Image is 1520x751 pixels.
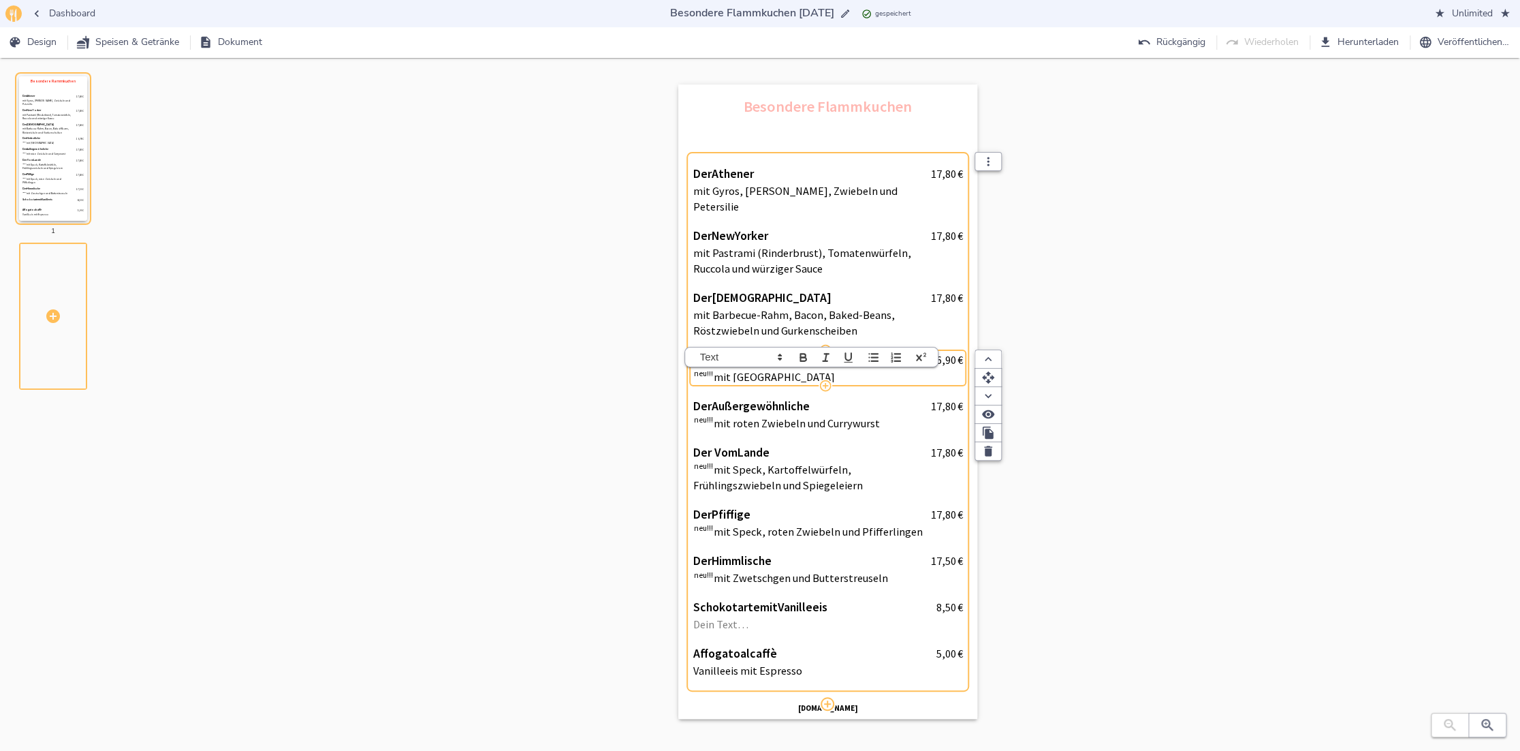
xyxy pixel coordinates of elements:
[693,524,931,540] p: mit Speck, roten Zwiebeln und Pfifferlingen
[667,4,837,22] input: …
[693,553,712,568] span: Der
[27,1,101,27] button: Dashboard
[936,600,955,614] span: 8,50
[930,446,955,459] span: 17,80
[930,554,955,568] span: 17,50
[750,646,777,660] span: caffè
[1416,30,1515,55] button: Veröffentlichen…
[738,445,770,459] span: Lande
[694,570,713,580] sup: neu!!!
[693,600,760,614] span: Schokotarte
[693,369,931,385] p: mit [GEOGRAPHIC_DATA]
[957,353,962,367] span: €
[693,283,963,345] div: Der[DEMOGRAPHIC_DATA]17,80€mit Barbecue-Rahm, Bacon, Baked-Beans, Röstzwiebeln und Gurkenscheiben
[712,290,832,305] span: [DEMOGRAPHIC_DATA]
[957,446,962,459] span: €
[735,228,768,243] span: Yorker
[694,523,713,533] sup: neu!!!
[981,352,995,366] svg: Nach oben
[693,462,931,493] p: mit Speck, Kartoffelwürfeln, Frühlingszwiebeln und Spiegeleiern
[957,647,962,660] span: €
[693,438,963,500] div: DerVomLande17,80€neu!!!mit Speck, Kartoffelwürfeln, Frühlingszwiebeln und Spiegeleiern
[693,307,931,339] p: mit Barbecue-Rahm, Bacon, Baked-Beans, Röstzwiebeln und Gurkenscheiben
[930,508,955,521] span: 17,80
[981,389,995,403] svg: Nach unten
[33,5,95,22] span: Dashboard
[875,8,911,20] span: gespeichert
[957,229,962,243] span: €
[693,500,963,546] div: DerPfiffige17,80€neu!!!mit Speck, roten Zwiebeln und Pfifferlingen
[861,9,872,19] svg: Zuletzt gespeichert: 15.10.2025 14:31 Uhr
[819,379,832,393] button: Speise / Getränk hinzufügen
[981,155,995,168] svg: Modul Optionen
[714,445,738,459] span: Vom
[957,508,962,521] span: €
[936,647,955,660] span: 5,00
[45,308,61,324] svg: Seite hinzufügen
[981,444,995,458] svg: Löschen
[693,546,963,592] div: DerHimmlische17,50€neu!!!mit Zwetschgen und Butterstreuseln
[1421,34,1509,51] span: Veröffentlichen…
[1140,34,1205,51] span: Rückgängig
[693,507,712,521] span: Der
[981,408,995,421] svg: Zeigen / verbergen
[79,34,179,51] span: Speisen & Getränke
[693,399,712,413] span: Der
[981,371,995,384] svg: Verschieben
[74,30,185,55] button: Speisen & Getränke
[693,141,963,703] div: DerAthener17,80€mit Gyros, [PERSON_NAME], Zwiebeln und PetersilieDerNewYorker17,80€mit Pastrami (...
[694,461,713,471] sup: neu!!!
[957,167,962,181] span: €
[693,290,712,305] span: Der
[1436,5,1509,22] span: Unlimited
[930,167,955,181] span: 17,80
[693,245,931,277] p: mit Pastrami (Rinderbrust), Tomatenwürfeln, Ruccola und würziger Sauce
[694,415,713,425] sup: neu!!!
[693,345,963,391] div: DerHerbstliche16,90€ neu!!!mit [GEOGRAPHIC_DATA]
[693,592,963,639] div: SchokotartemitVanilleeis8,50€Dein Text…
[202,34,262,51] span: Dokument
[712,166,754,181] span: Athener
[694,369,713,378] sup: neu!!!
[19,65,136,232] div: Besondere FlammkuchenDerAthener17,80€mit Gyros, [PERSON_NAME], Zwiebeln und PetersilieDerNewYorke...
[693,166,712,181] span: Der
[819,696,836,712] button: Modul hinzufügen
[981,426,995,440] svg: Duplizieren
[957,291,962,305] span: €
[693,445,712,459] span: Der
[693,617,748,631] span: Dein Text…
[693,663,936,679] p: Vanilleeis mit Espresso
[957,399,962,413] span: €
[693,391,963,438] div: DerAußergewöhnliche17,80€neu!!!mit roten Zwiebeln und Currywurst
[957,600,962,614] span: €
[693,183,931,215] p: mit Gyros, [PERSON_NAME], Zwiebeln und Petersilie
[712,399,810,413] span: Außergewöhnliche
[740,646,750,660] span: al
[1316,30,1404,55] button: Herunterladen
[930,353,955,367] span: 16,90
[196,30,268,55] button: Dokument
[693,159,963,221] div: DerAthener17,80€mit Gyros, [PERSON_NAME], Zwiebeln und Petersilie
[760,600,778,614] span: mit
[712,507,750,521] span: Pfiffige
[930,399,955,413] span: 17,80
[693,221,963,283] div: DerNewYorker17,80€mit Pastrami (Rinderbrust), Tomatenwürfeln, Ruccola und würziger Sauce
[930,291,955,305] span: 17,80
[1321,34,1399,51] span: Herunterladen
[693,228,712,243] span: Der
[5,30,62,55] button: Design
[693,639,963,685] div: Affogatoalcaffè5,00€Vanilleeis mit Espresso
[693,570,931,586] p: mit Zwetschgen und Butterstreuseln
[693,646,740,660] span: Affogato
[693,416,931,431] p: mit roten Zwiebeln und Currywurst
[712,228,735,243] span: New
[712,553,772,568] span: Himmlische
[1430,1,1515,27] button: Unlimited
[11,34,57,51] span: Design
[1135,30,1211,55] button: Rückgängig
[957,554,962,568] span: €
[778,600,827,614] span: Vanilleeis
[930,229,955,243] span: 17,80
